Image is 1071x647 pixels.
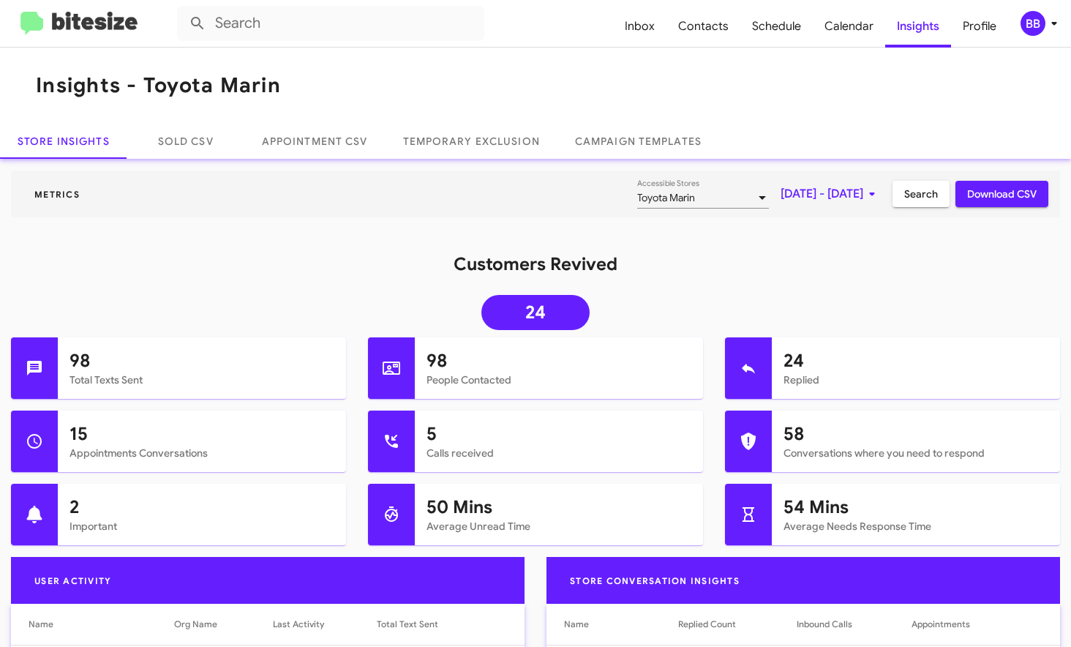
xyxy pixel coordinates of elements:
[174,617,273,632] div: Org Name
[69,373,334,387] mat-card-subtitle: Total Texts Sent
[69,349,334,373] h1: 98
[69,519,334,534] mat-card-subtitle: Important
[912,617,1042,632] div: Appointments
[1008,11,1055,36] button: BB
[951,5,1008,48] a: Profile
[23,189,91,200] span: Metrics
[426,446,691,460] mat-card-subtitle: Calls received
[781,181,881,207] span: [DATE] - [DATE]
[174,617,217,632] div: Org Name
[797,617,912,632] div: Inbound Calls
[177,6,484,41] input: Search
[69,422,334,446] h1: 15
[666,5,740,48] a: Contacts
[892,181,950,207] button: Search
[386,124,557,159] a: Temporary Exclusion
[783,373,1048,387] mat-card-subtitle: Replied
[783,446,1048,460] mat-card-subtitle: Conversations where you need to respond
[967,181,1037,207] span: Download CSV
[36,74,281,97] h1: Insights - Toyota Marin
[426,495,691,519] h1: 50 Mins
[912,617,970,632] div: Appointments
[244,124,386,159] a: Appointment CSV
[23,575,123,586] span: User Activity
[558,575,751,586] span: Store Conversation Insights
[69,495,334,519] h1: 2
[426,422,691,446] h1: 5
[783,519,1048,534] mat-card-subtitle: Average Needs Response Time
[273,617,376,632] div: Last Activity
[797,617,852,632] div: Inbound Calls
[29,617,174,632] div: Name
[678,617,797,632] div: Replied Count
[426,519,691,534] mat-card-subtitle: Average Unread Time
[783,422,1048,446] h1: 58
[426,373,691,387] mat-card-subtitle: People Contacted
[678,617,736,632] div: Replied Count
[955,181,1048,207] button: Download CSV
[564,617,589,632] div: Name
[769,181,892,207] button: [DATE] - [DATE]
[637,191,695,204] span: Toyota Marin
[127,124,244,159] a: Sold CSV
[525,305,546,320] span: 24
[813,5,885,48] a: Calendar
[740,5,813,48] a: Schedule
[377,617,438,632] div: Total Text Sent
[904,181,938,207] span: Search
[1021,11,1045,36] div: BB
[613,5,666,48] a: Inbox
[426,349,691,373] h1: 98
[273,617,324,632] div: Last Activity
[564,617,678,632] div: Name
[557,124,719,159] a: Campaign Templates
[783,495,1048,519] h1: 54 Mins
[69,446,334,460] mat-card-subtitle: Appointments Conversations
[885,5,951,48] a: Insights
[377,617,507,632] div: Total Text Sent
[783,349,1048,373] h1: 24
